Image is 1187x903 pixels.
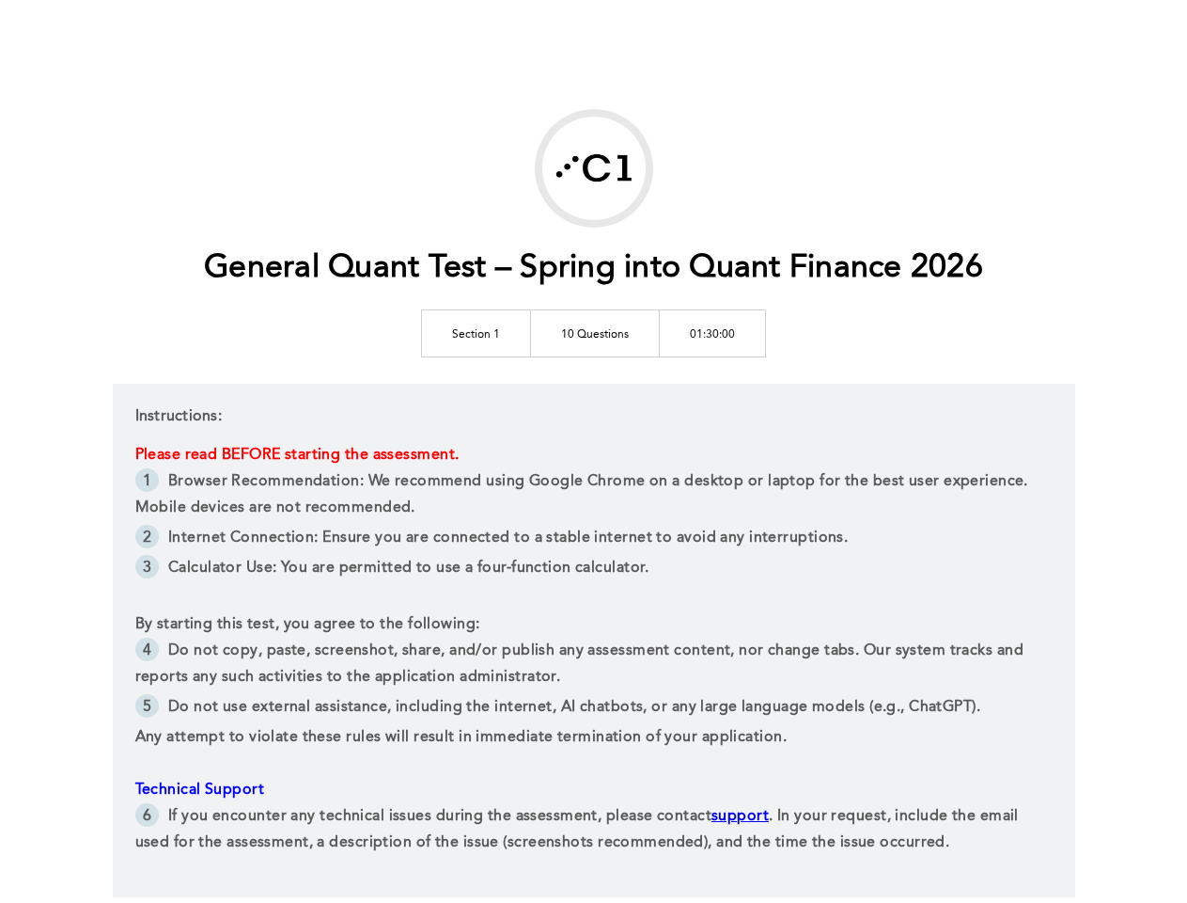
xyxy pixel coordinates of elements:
[711,809,769,824] a: support
[542,117,646,220] img: G-Research
[168,531,848,546] span: Internet Connection: Ensure you are connected to a stable internet to avoid any interruptions.
[113,384,1075,897] div: Instructions:
[135,809,1023,850] span: . In your request, include the email used for the assessment, a description of the issue (screens...
[135,474,1033,515] span: Browser Recommendation: We recommend using Google Chrome on a desktop or laptop for the best user...
[135,783,264,798] span: Technical Support
[135,643,1028,685] span: Do not copy, paste, screenshot, share, and/or publish any assessment content, nor change tabs. Ou...
[660,309,766,356] td: 01:30:00
[422,309,531,356] td: Section 1
[135,448,460,463] span: Please read BEFORE starting the assessment.
[168,700,980,715] span: Do not use external assistance, including the internet, AI chatbots, or any large language models...
[168,809,711,824] span: If you encounter any technical issues during the assessment, please contact
[135,730,787,745] span: Any attempt to violate these rules will result in immediate termination of your application.
[204,249,983,288] h1: General Quant Test – Spring into Quant Finance 2026
[531,309,660,356] td: 10 Questions
[168,561,649,576] span: Calculator Use: You are permitted to use a four-function calculator.
[135,617,480,632] span: By starting this test, you agree to the following:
